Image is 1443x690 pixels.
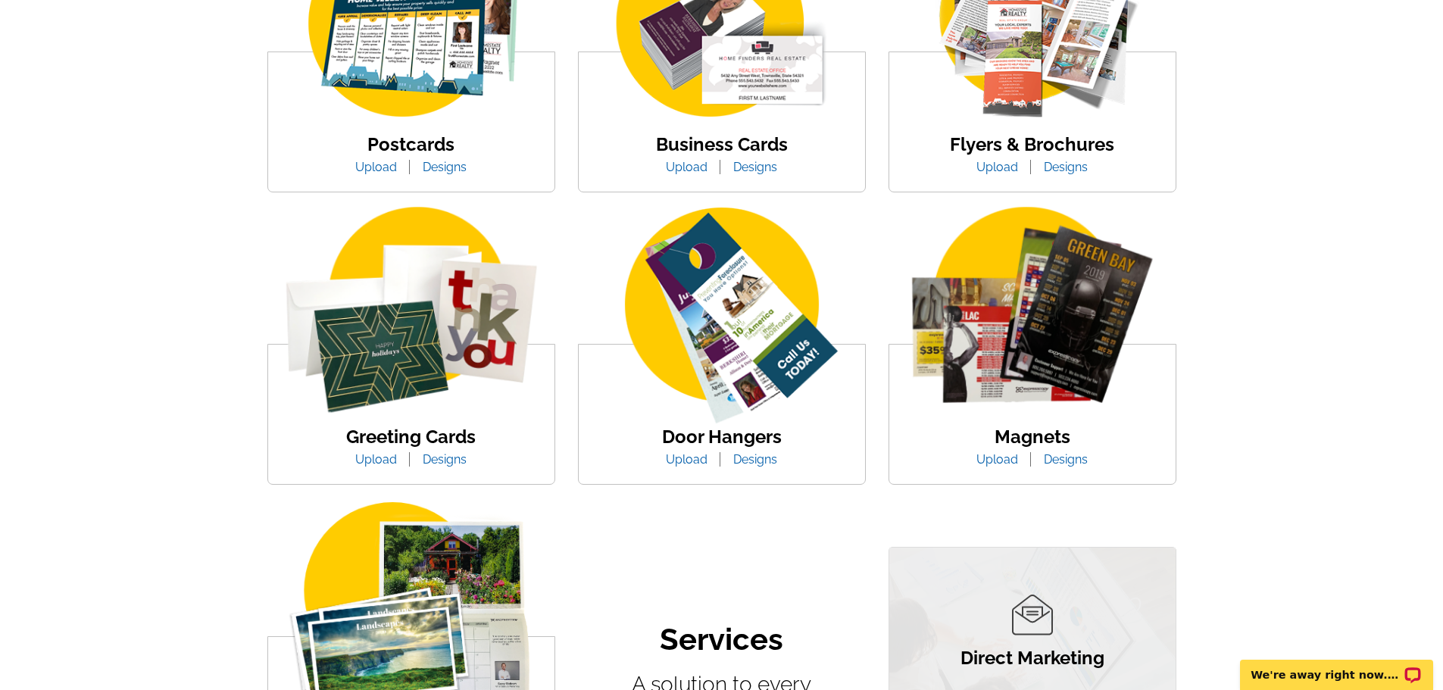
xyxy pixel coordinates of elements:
a: Door Hangers [662,426,782,448]
a: Business Cards [656,133,788,155]
h2: Services [660,621,783,657]
a: Upload [654,452,719,467]
img: magnets.png [889,207,1176,428]
img: greeting-card.png [268,207,554,428]
a: Magnets [995,426,1070,448]
a: Upload [654,160,719,174]
a: Greeting Cards [346,426,476,448]
a: Upload [965,452,1029,467]
a: Postcards [367,133,454,155]
a: Designs [722,160,789,174]
iframe: LiveChat chat widget [1230,642,1443,690]
a: Upload [344,452,408,467]
a: Designs [1032,452,1099,467]
p: Direct Marketing [960,649,1104,667]
img: direct-marketing-icon.png [1012,595,1053,635]
a: Flyers & Brochures [950,133,1114,155]
img: door-hanger-img.png [579,207,865,428]
a: Upload [344,160,408,174]
a: Designs [722,452,789,467]
a: Designs [411,452,478,467]
a: Designs [1032,160,1099,174]
a: Upload [965,160,1029,174]
a: Designs [411,160,478,174]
